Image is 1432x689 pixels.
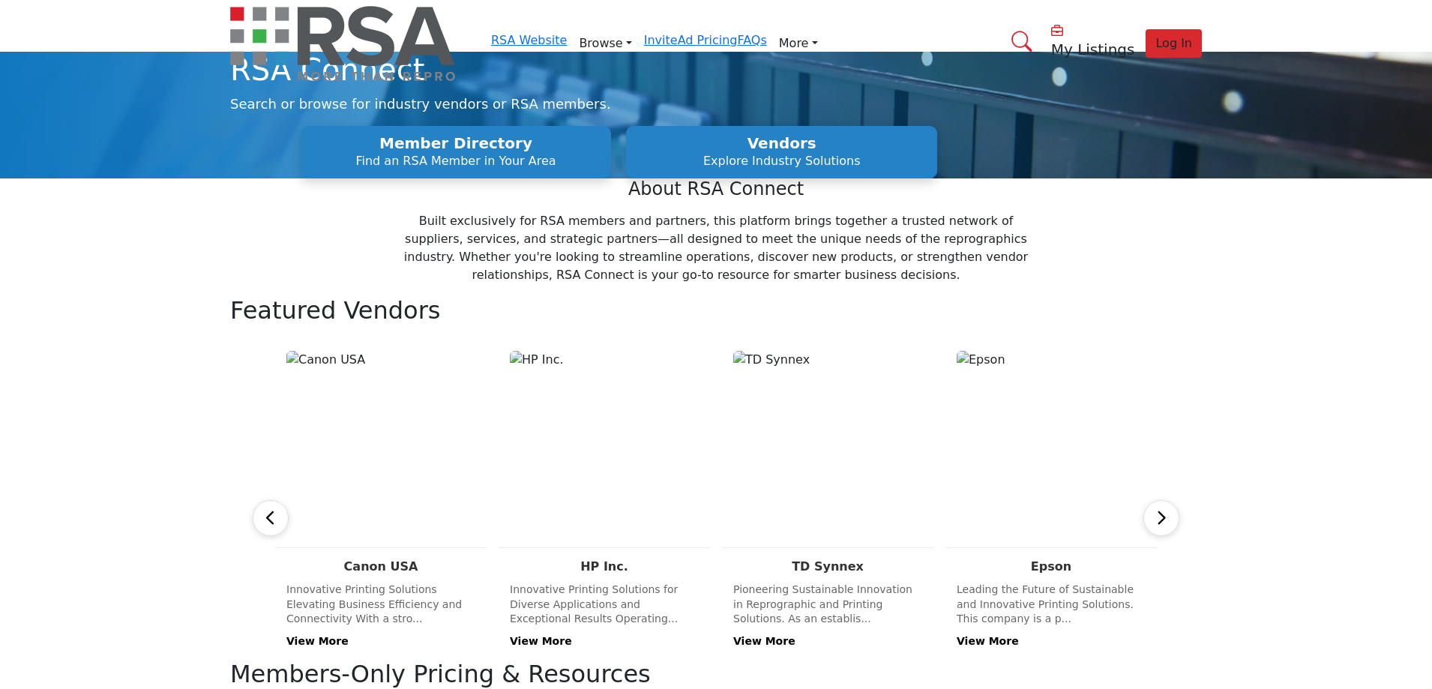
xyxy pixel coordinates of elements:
[567,31,643,55] a: Browse
[631,134,933,152] h2: Vendors
[767,31,830,55] a: More
[792,559,864,574] a: TD Synnex
[305,134,607,152] h2: Member Directory
[286,583,475,649] div: Innovative Printing Solutions Elevating Business Efficiency and Connectivity With a stro...
[733,583,922,649] div: Pioneering Sustainable Innovation in Reprographic and Printing Solutions. As an establis...
[957,351,1005,369] img: Epson
[301,126,612,178] button: Member Directory Find an RSA Member in Your Area
[644,33,678,47] a: Invite
[733,635,795,647] a: View More
[733,351,810,369] img: TD Synnex
[957,583,1146,649] div: Leading the Future of Sustainable and Innovative Printing Solutions. This company is a p...
[230,6,455,81] img: Site Logo
[286,351,365,369] img: Canon USA
[737,33,766,47] a: FAQs
[230,96,611,112] span: Search or browse for industry vendors or RSA members.
[1051,22,1135,58] div: My Listings
[957,635,1019,647] a: View More
[1051,40,1135,58] h5: My Listings
[510,583,699,649] div: Innovative Printing Solutions for Diverse Applications and Exceptional Results Operating...
[631,152,933,170] p: Explore Industry Solutions
[395,178,1037,200] h2: About RSA Connect
[230,296,1202,325] h2: Featured Vendors
[230,660,1202,688] h2: Members-Only Pricing & Resources
[510,351,564,369] img: HP Inc.
[286,635,349,647] a: View More
[1031,559,1071,574] a: Epson
[580,559,628,574] a: HP Inc.
[996,22,1042,61] a: Search
[626,126,937,178] button: Vendors Explore Industry Solutions
[344,559,418,574] a: Canon USA
[395,212,1037,284] p: Built exclusively for RSA members and partners, this platform brings together a trusted network o...
[305,152,607,170] p: Find an RSA Member in Your Area
[491,33,567,47] a: RSA Website
[510,635,572,647] a: View More
[1146,29,1202,58] button: Log In
[1155,36,1192,50] span: Log In
[678,33,738,47] a: Ad Pricing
